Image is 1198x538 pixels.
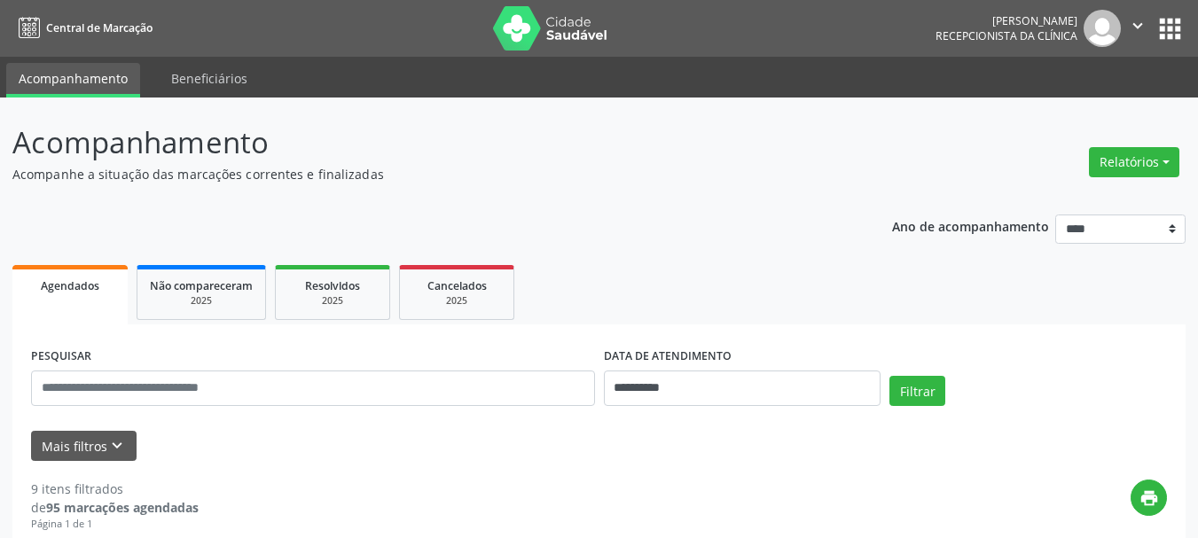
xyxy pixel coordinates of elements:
label: PESQUISAR [31,343,91,370]
p: Acompanhe a situação das marcações correntes e finalizadas [12,165,834,183]
button:  [1121,10,1155,47]
span: Não compareceram [150,278,253,293]
span: Resolvidos [305,278,360,293]
button: print [1131,480,1167,516]
div: 2025 [150,294,253,308]
button: apps [1155,13,1186,44]
span: Cancelados [427,278,487,293]
img: img [1084,10,1121,47]
div: 9 itens filtrados [31,480,199,498]
p: Ano de acompanhamento [892,214,1049,237]
button: Filtrar [889,376,945,406]
strong: 95 marcações agendadas [46,499,199,516]
button: Relatórios [1089,147,1179,177]
a: Central de Marcação [12,13,153,43]
span: Agendados [41,278,99,293]
p: Acompanhamento [12,121,834,165]
a: Beneficiários [159,63,260,94]
i: keyboard_arrow_down [107,436,127,456]
div: Página 1 de 1 [31,517,199,532]
i:  [1128,16,1147,35]
div: 2025 [288,294,377,308]
button: Mais filtroskeyboard_arrow_down [31,431,137,462]
i: print [1139,488,1159,508]
div: 2025 [412,294,501,308]
a: Acompanhamento [6,63,140,97]
span: Recepcionista da clínica [936,28,1077,43]
div: de [31,498,199,517]
label: DATA DE ATENDIMENTO [604,343,732,370]
div: [PERSON_NAME] [936,13,1077,28]
span: Central de Marcação [46,20,153,35]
